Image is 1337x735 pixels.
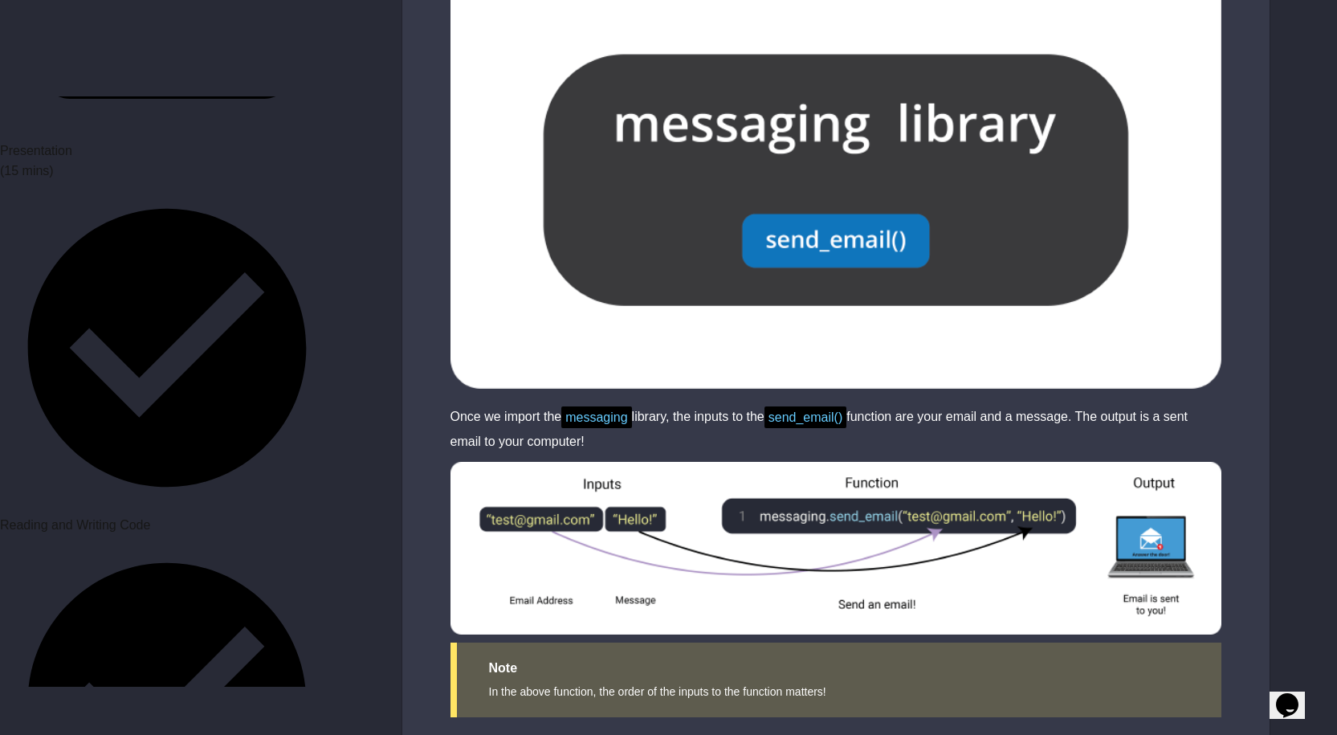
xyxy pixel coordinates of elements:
[561,406,631,428] span: messaging
[489,682,1189,701] div: In the above function, the order of the inputs to the function matters!
[489,659,1189,678] div: Note
[402,462,1270,635] img: tutorials%2Femail-function-breakdown.png
[450,405,1221,454] div: Once we import the library, the inputs to the function are your email and a message. The output i...
[764,406,846,428] span: send_email()
[1270,671,1321,719] iframe: chat widget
